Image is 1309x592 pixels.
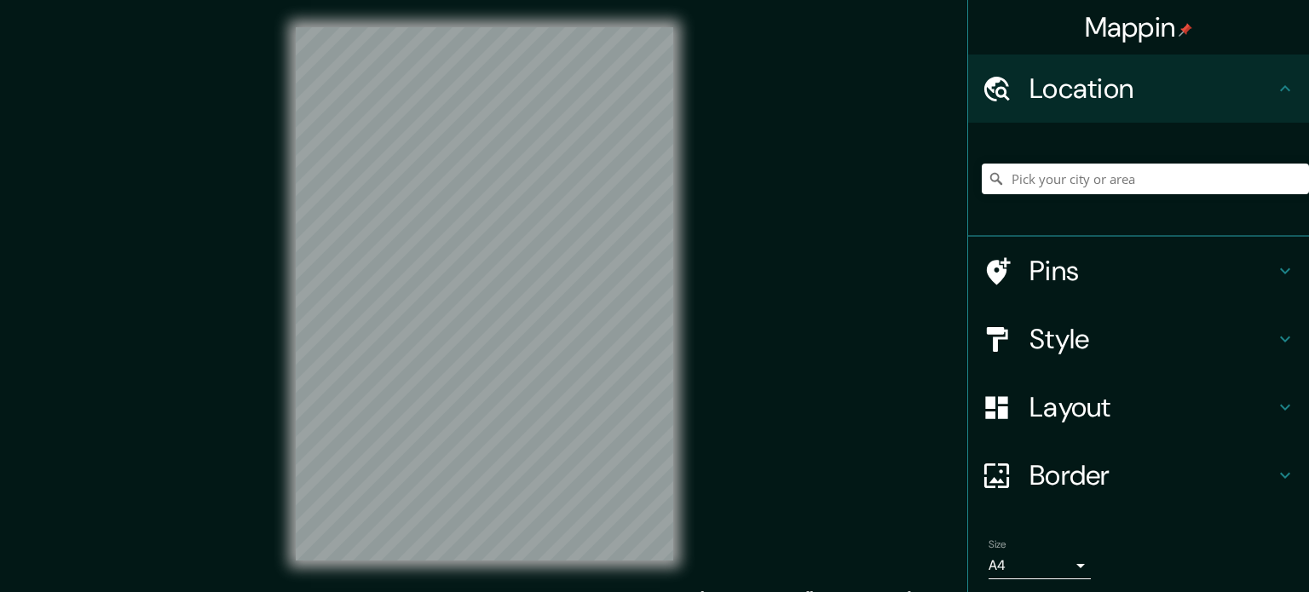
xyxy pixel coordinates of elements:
[982,164,1309,194] input: Pick your city or area
[968,441,1309,509] div: Border
[968,237,1309,305] div: Pins
[296,27,673,560] canvas: Map
[968,305,1309,373] div: Style
[1029,322,1275,356] h4: Style
[1085,10,1193,44] h4: Mappin
[1029,254,1275,288] h4: Pins
[1029,390,1275,424] h4: Layout
[1029,72,1275,106] h4: Location
[1179,23,1192,37] img: pin-icon.png
[989,552,1091,579] div: A4
[989,537,1006,552] label: Size
[968,373,1309,441] div: Layout
[1029,458,1275,492] h4: Border
[968,55,1309,123] div: Location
